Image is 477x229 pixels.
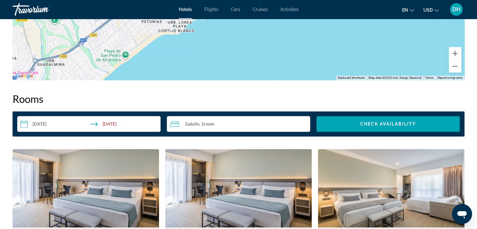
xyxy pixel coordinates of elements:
button: Check Availability [316,116,460,132]
button: User Menu [448,3,464,16]
img: 65815099-1cad-48be-89c1-640f692b5460.jpeg [13,149,159,227]
img: 93924045-b9a6-4053-a5aa-fe1e4620a93c.jpeg [318,149,464,227]
button: Zoom out [449,60,461,72]
span: USD [423,8,433,13]
h2: Rooms [13,93,464,105]
button: Change language [402,5,414,14]
img: Google [14,72,35,80]
a: Hotels [179,7,192,12]
span: Room [204,121,215,126]
a: Report a map error [437,76,463,79]
a: Cars [231,7,240,12]
span: Adults [188,121,199,126]
button: Change currency [423,5,439,14]
span: Check Availability [360,121,416,126]
a: Open this area in Google Maps (opens a new window) [14,72,35,80]
span: DH [452,6,460,13]
img: 65815099-1cad-48be-89c1-640f692b5460.jpeg [165,149,312,227]
iframe: Button to launch messaging window [452,204,472,224]
span: Map data ©2025 Inst. Geogr. Nacional [368,76,421,79]
button: Zoom in [449,47,461,60]
span: , 1 [199,121,215,126]
div: Search widget [17,116,460,132]
span: en [402,8,408,13]
button: Travelers: 2 adults, 0 children [167,116,310,132]
button: Keyboard shortcuts [338,76,365,80]
button: Check-in date: Dec 1, 2025 Check-out date: Dec 7, 2025 [17,116,161,132]
a: Terms (opens in new tab) [425,76,434,79]
span: 2 [185,121,199,126]
a: Travorium [13,1,75,18]
a: Flights [204,7,218,12]
a: Activities [280,7,299,12]
a: Cruises [253,7,268,12]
